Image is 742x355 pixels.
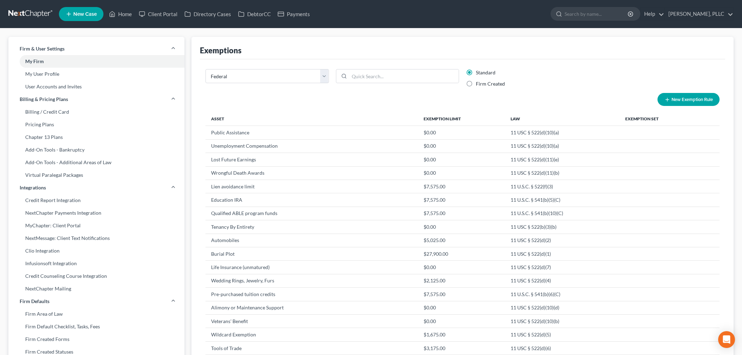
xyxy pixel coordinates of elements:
span: Integrations [20,184,46,191]
td: Pre-purchased tuition credits [205,288,418,301]
a: Help [641,8,664,20]
td: $5,025.00 [418,234,505,247]
a: Add-On Tools - Additional Areas of Law [8,156,184,169]
td: 11 USC § 522(b)(3)(b) [505,220,620,234]
a: NextChapter Payments Integration [8,207,184,219]
td: $0.00 [418,261,505,274]
td: 11 USC § 522(d)(2) [505,234,620,247]
td: Life Insurance (unmatured) [205,261,418,274]
th: Asset [205,112,418,126]
a: Firm Created Forms [8,333,184,346]
td: Tools of Trade [205,341,418,355]
a: Chapter 13 Plans [8,131,184,143]
td: 11 USC § 522(d)(7) [505,261,620,274]
a: Payments [274,8,313,20]
span: Firm & User Settings [20,45,65,52]
td: $0.00 [418,126,505,139]
td: Wrongful Death Awards [205,166,418,180]
td: 11 USC § 522(d)(4) [505,274,620,287]
a: Firm & User Settings [8,42,184,55]
div: Exemptions [200,45,242,55]
a: Pricing Plans [8,118,184,131]
a: Credit Report Integration [8,194,184,207]
td: Wildcard Exemption [205,328,418,341]
td: $0.00 [418,139,505,153]
td: $27,900.00 [418,247,505,260]
td: 11 U.S.C. § 541(b)(10)(C) [505,207,620,220]
td: Wedding Rings, Jewelry, Furs [205,274,418,287]
a: User Accounts and Invites [8,80,184,93]
input: Search by name... [565,7,629,20]
td: Automobiles [205,234,418,247]
td: 11 USC § 522(d)(1) [505,247,620,260]
td: $7,575.00 [418,207,505,220]
a: MyChapter: Client Portal [8,219,184,232]
td: 11 U.S.C. § 522(f)(3) [505,180,620,193]
button: New Exemption Rule [657,93,720,106]
td: $7,575.00 [418,180,505,193]
td: $0.00 [418,153,505,166]
span: Firm Defaults [20,298,49,305]
td: 11 USC § 522(d)(10)(b) [505,315,620,328]
td: 11 USC § 522(d)(10)(a) [505,126,620,139]
td: Burial Plot [205,247,418,260]
td: Veterans' Benefit [205,315,418,328]
a: [PERSON_NAME], PLLC [665,8,733,20]
a: DebtorCC [235,8,274,20]
td: 11 USC § 522(d)(10)(d) [505,301,620,314]
td: $2,125.00 [418,274,505,287]
td: 11 USC § 522(d)(5) [505,328,620,341]
th: Exemption Set [620,112,700,126]
div: Open Intercom Messenger [718,331,735,348]
td: 11 USC § 522(d)(11)(b) [505,166,620,180]
a: Firm Defaults [8,295,184,308]
a: Directory Cases [181,8,235,20]
a: Credit Counseling Course Integration [8,270,184,282]
td: $0.00 [418,315,505,328]
a: Client Portal [135,8,181,20]
span: New Case [73,12,97,17]
td: Unemployment Compensation [205,139,418,153]
a: Firm Area of Law [8,308,184,320]
td: Qualified ABLE program funds [205,207,418,220]
a: My Firm [8,55,184,68]
td: Tenancy By Entirety [205,220,418,234]
td: $7,575.00 [418,288,505,301]
td: Alimony or Maintenance Support [205,301,418,314]
td: 11 USC § 522(d)(10)(a) [505,139,620,153]
th: Law [505,112,620,126]
a: NextMessage: Client Text Notifications [8,232,184,245]
a: NextChapter Mailing [8,282,184,295]
td: $0.00 [418,301,505,314]
td: 11 U.S.C. § 541(b)(6)(C) [505,288,620,301]
th: Exemption Limit [418,112,505,126]
a: Clio Integration [8,245,184,257]
td: 11 U.S.C. § 541(b)(5)(C) [505,193,620,207]
a: Home [106,8,135,20]
td: $1,675.00 [418,328,505,341]
td: 11 USC § 522(d)(11)(e) [505,153,620,166]
input: Quick Search... [349,69,459,83]
a: Add-On Tools - Bankruptcy [8,143,184,156]
td: 11 USC § 522(d)(6) [505,341,620,355]
a: Billing & Pricing Plans [8,93,184,106]
td: $7,575.00 [418,193,505,207]
td: Lost Future Earnings [205,153,418,166]
td: Lien avoidance limit [205,180,418,193]
td: $0.00 [418,166,505,180]
a: Integrations [8,181,184,194]
a: Billing / Credit Card [8,106,184,118]
a: My User Profile [8,68,184,80]
td: Public Assistance [205,126,418,139]
label: Firm Created [476,80,505,87]
span: Billing & Pricing Plans [20,96,68,103]
a: Infusionsoft Integration [8,257,184,270]
td: $0.00 [418,220,505,234]
td: $3,175.00 [418,341,505,355]
a: Firm Default Checklist, Tasks, Fees [8,320,184,333]
a: Virtual Paralegal Packages [8,169,184,181]
label: Standard [476,69,495,76]
td: Education IRA [205,193,418,207]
